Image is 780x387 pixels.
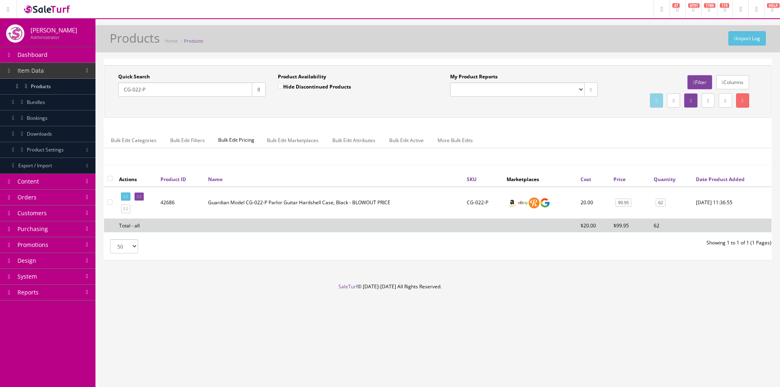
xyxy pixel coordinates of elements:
img: SaleTurf [23,4,71,15]
span: Customers [17,209,47,217]
span: Bookings [27,115,48,121]
th: Marketplaces [503,172,577,186]
td: $99.95 [610,218,650,232]
span: 47 [672,3,680,8]
td: 42686 [157,187,204,219]
td: 20.00 [577,187,610,219]
span: Promotions [17,241,48,249]
span: Products [31,83,51,90]
span: Dashboard [17,51,48,58]
a: Product ID [160,176,186,183]
a: Cost [581,176,591,183]
img: amazon [507,197,518,208]
span: Bulk Edit Pricing [212,132,260,148]
span: Product Settings [27,146,64,153]
th: Actions [116,172,157,186]
a: Bulk Edit Filters [164,132,211,148]
a: More Bulk Edits [431,132,479,148]
a: Bulk Edit Categories [104,132,163,148]
small: Administrator [30,34,59,40]
span: 6751 [688,3,700,8]
img: reverb [529,197,539,208]
label: My Product Reports [450,73,498,80]
a: Home [165,38,178,44]
span: Content [17,177,39,185]
span: Purchasing [17,225,48,233]
a: Columns [716,75,749,89]
a: SaleTurf [338,283,357,290]
input: Hide Discontinued Products [278,83,283,89]
a: Price [613,176,626,183]
img: Andy Gough [6,24,24,43]
a: 62 [656,199,665,207]
label: Hide Discontinued Products [278,82,351,91]
a: Quantity [654,176,676,183]
a: Bulk Edit Marketplaces [260,132,325,148]
span: Downloads [27,130,52,137]
span: System [17,272,37,280]
a: Bulk Edit Active [383,132,430,148]
a: Name [208,176,223,183]
td: CG-022-P [464,187,503,219]
a: Filter [687,75,712,89]
td: 62 [650,218,693,232]
a: Import Log [728,31,766,45]
input: Search [118,82,252,97]
a: SKU [467,176,477,183]
td: Guardian Model CG-022-P Parlor Guitar Hardshell Case, Black - BLOWOUT PRICE [205,187,464,219]
img: ebay [518,197,529,208]
a: Date Product Added [696,176,745,183]
h4: [PERSON_NAME] [30,27,77,34]
img: google_shopping [539,197,550,208]
td: $20.00 [577,218,610,232]
div: Showing 1 to 1 of 1 (1 Pages) [438,239,778,246]
span: Bundles [27,99,45,106]
a: 99.95 [615,199,631,207]
span: Reports [17,288,39,296]
span: HELP [767,3,780,8]
td: Total - all [116,218,157,232]
span: Design [17,257,36,264]
td: 2025-06-24 11:36:55 [693,187,771,219]
span: 1789 [704,3,715,8]
span: 115 [720,3,729,8]
a: Bulk Edit Attributes [326,132,382,148]
h1: Products [110,31,160,45]
label: Quick Search [118,73,150,80]
span: Orders [17,193,37,201]
label: Product Availability [278,73,326,80]
a: Products [184,38,203,44]
span: Item Data [17,67,44,74]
